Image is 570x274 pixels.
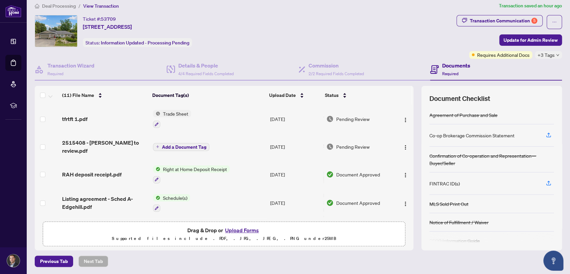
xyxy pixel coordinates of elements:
span: Document Approved [336,199,380,207]
span: Required [47,71,63,76]
span: Drag & Drop or [187,226,261,235]
div: Transaction Communication [470,15,537,26]
span: Document Approved [336,171,380,178]
img: Document Status [326,171,334,178]
span: Right at Home Deposit Receipt [160,165,230,173]
td: [DATE] [267,105,324,133]
span: RAH deposit receipt.pdf [62,170,122,178]
h4: Commission [309,61,364,70]
button: Logo [400,141,411,152]
span: 4/4 Required Fields Completed [178,71,234,76]
img: Document Status [326,199,334,207]
button: Status IconRight at Home Deposit Receipt [153,165,230,183]
button: Logo [400,197,411,208]
span: Listing agreement - Sched A-Edgehill.pdf [62,195,148,211]
img: Status Icon [153,110,160,117]
h4: Transaction Wizard [47,61,94,70]
span: tfrtft 1.pdf [62,115,87,123]
img: Logo [403,117,408,123]
button: Next Tab [78,256,108,267]
th: Document Tag(s) [150,86,266,105]
button: Add a Document Tag [153,142,209,151]
button: Transaction Communication5 [456,15,543,26]
span: Drag & Drop orUpload FormsSupported files include .PDF, .JPG, .JPEG, .PNG under25MB [43,222,405,247]
span: Update for Admin Review [504,35,558,45]
h4: Documents [442,61,470,70]
div: 5 [531,18,537,24]
img: Status Icon [153,165,160,173]
button: Add a Document Tag [153,143,209,151]
th: Status [322,86,392,105]
span: Trade Sheet [160,110,191,117]
span: Information Updated - Processing Pending [101,40,189,46]
button: Upload Forms [223,226,261,235]
span: 53709 [101,16,116,22]
li: / [78,2,80,10]
span: Schedule(s) [160,194,190,201]
td: [DATE] [267,217,324,246]
span: (11) File Name [62,92,94,99]
div: Status: [83,38,192,47]
div: Agreement of Purchase and Sale [429,111,498,119]
span: Required [442,71,458,76]
img: Document Status [326,143,334,150]
div: Confirmation of Co-operation and Representation—Buyer/Seller [429,152,554,167]
span: [STREET_ADDRESS] [83,23,132,31]
span: 2515408 - [PERSON_NAME] to review.pdf [62,139,148,155]
span: Pending Review [336,115,370,123]
img: IMG-S12393326_1.jpg [35,15,77,47]
th: (11) File Name [59,86,150,105]
div: FINTRAC ID(s) [429,180,460,187]
div: Ticket #: [83,15,116,23]
div: Co-op Brokerage Commission Statement [429,132,515,139]
button: Open asap [543,251,563,271]
span: Deal Processing [42,3,76,9]
div: Notice of Fulfillment / Waiver [429,219,489,226]
img: Status Icon [153,194,160,201]
span: Document Checklist [429,94,490,103]
p: Supported files include .PDF, .JPG, .JPEG, .PNG under 25 MB [47,235,401,243]
button: Status IconTrade Sheet [153,110,191,128]
span: ellipsis [552,20,557,24]
span: +3 Tags [538,51,555,59]
div: MLS Sold Print Out [429,200,468,208]
span: Upload Date [269,92,296,99]
span: Requires Additional Docs [477,51,530,58]
img: logo [5,5,21,17]
img: Logo [403,145,408,150]
th: Upload Date [266,86,322,105]
img: Logo [403,201,408,207]
td: [DATE] [267,133,324,160]
button: Logo [400,169,411,180]
span: 2/2 Required Fields Completed [309,71,364,76]
img: Profile Icon [7,254,20,267]
span: plus [156,145,159,148]
button: Update for Admin Review [499,34,562,46]
span: View Transaction [83,3,119,9]
h4: Details & People [178,61,234,70]
span: Status [325,92,339,99]
span: down [556,53,559,57]
img: Logo [403,172,408,178]
img: Document Status [326,115,334,123]
button: Status IconSchedule(s) [153,194,190,212]
td: [DATE] [267,160,324,189]
span: home [35,4,39,8]
span: Pending Review [336,143,370,150]
td: [DATE] [267,189,324,218]
span: Previous Tab [40,256,68,267]
article: Transaction saved an hour ago [499,2,562,10]
button: Previous Tab [35,256,73,267]
button: Logo [400,114,411,124]
span: Add a Document Tag [162,145,206,149]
